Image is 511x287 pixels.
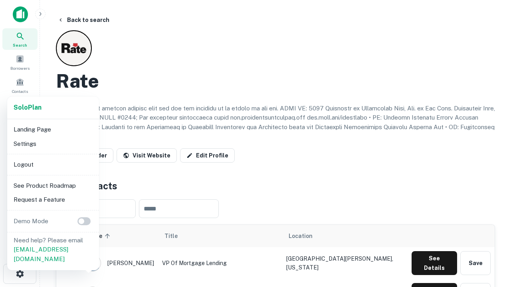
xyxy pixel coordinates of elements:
li: Settings [10,137,96,151]
p: Need help? Please email [14,236,93,264]
li: Landing Page [10,122,96,137]
a: [EMAIL_ADDRESS][DOMAIN_NAME] [14,246,68,262]
iframe: Chat Widget [471,198,511,236]
li: See Product Roadmap [10,179,96,193]
strong: Solo Plan [14,104,42,111]
p: Demo Mode [10,216,51,226]
li: Logout [10,157,96,172]
a: SoloPlan [14,103,42,112]
li: Request a Feature [10,193,96,207]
